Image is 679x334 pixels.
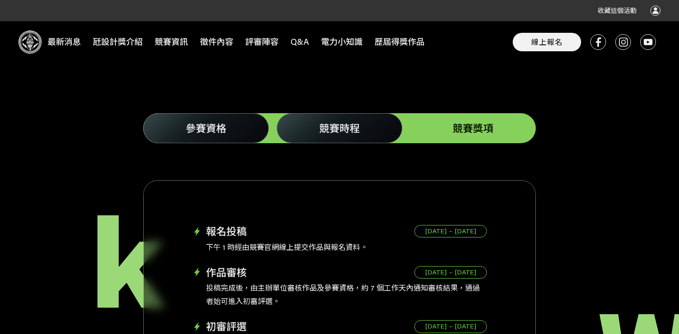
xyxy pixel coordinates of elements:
[425,321,447,332] span: [DATE]
[449,321,453,332] span: –
[87,21,149,62] a: 瓩設計獎介紹
[455,321,476,332] span: [DATE]
[369,21,430,62] a: 歷屆得獎作品
[186,121,226,135] span: 參賽資格
[425,225,447,237] span: [DATE]
[192,222,339,241] span: 報名投稿
[88,34,148,49] span: 瓩設計獎介紹
[319,121,360,135] span: 競賽時程
[449,225,453,237] span: –
[194,21,239,62] a: 徵件內容
[195,34,238,49] span: 徵件內容
[192,263,339,282] span: 作品審核
[455,267,476,278] span: [DATE]
[285,21,315,62] a: Q&A
[42,34,86,49] span: 最新消息
[18,30,42,54] img: Logo
[453,121,493,135] span: 競賽獎項
[150,34,193,49] span: 競賽資訊
[455,225,476,237] span: [DATE]
[149,21,194,62] a: 競賽資訊
[315,21,369,62] a: 電力小知識
[425,267,447,278] span: [DATE]
[285,34,314,49] span: Q&A
[531,37,563,47] span: 線上報名
[42,21,87,62] a: 最新消息
[240,34,284,49] span: 評審陣容
[370,34,430,49] span: 歷屆得獎作品
[239,21,285,62] a: 評審陣容
[513,33,581,51] button: 線上報名
[598,7,637,14] span: 收藏這個活動
[316,34,368,49] span: 電力小知識
[192,241,487,254] p: 下午 1 時經由競賽官網線上提交作品與報名資料。
[192,281,487,308] p: 投稿完成後，由主辦單位審核作品及參賽資格，約 7 個工作天內通知審核結果，通過者始可進入初審評選。
[449,267,453,278] span: –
